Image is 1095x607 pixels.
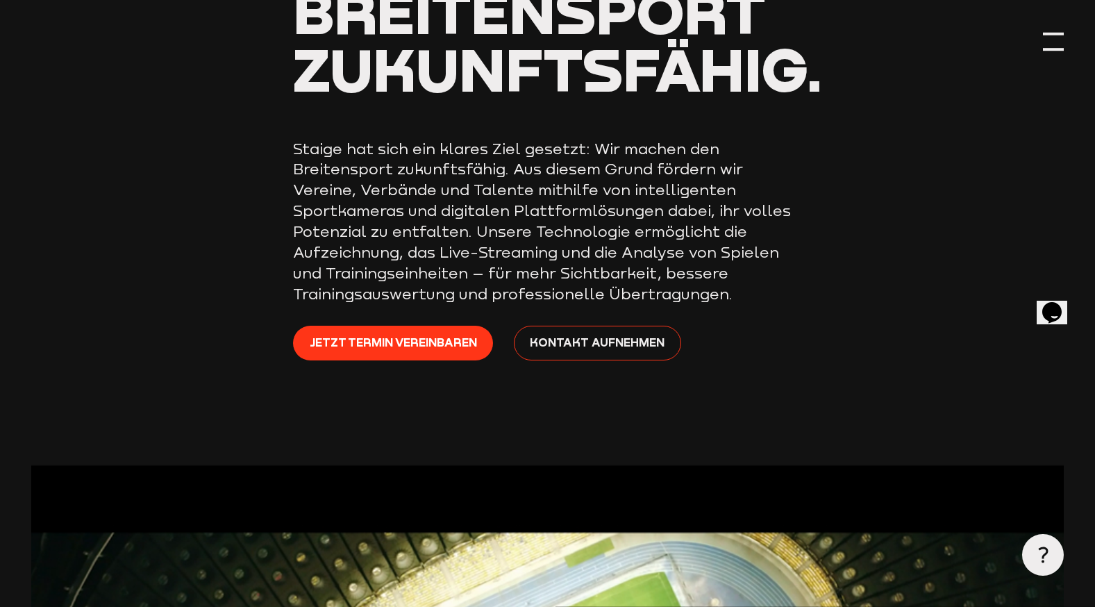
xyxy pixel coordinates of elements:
[293,326,493,361] a: Jetzt Termin vereinbaren
[530,333,664,351] span: Kontakt aufnehmen
[293,139,801,305] p: Staige hat sich ein klares Ziel gesetzt: Wir machen den Breitensport zukunftsfähig. Aus diesem Gr...
[514,326,681,361] a: Kontakt aufnehmen
[1037,283,1081,324] iframe: chat widget
[310,333,477,351] span: Jetzt Termin vereinbaren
